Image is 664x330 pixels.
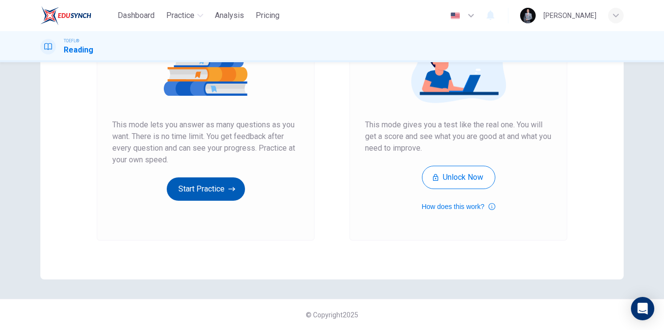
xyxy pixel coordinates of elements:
[215,10,244,21] span: Analysis
[252,7,283,24] button: Pricing
[162,7,207,24] button: Practice
[64,44,93,56] h1: Reading
[421,201,495,212] button: How does this work?
[118,10,155,21] span: Dashboard
[256,10,280,21] span: Pricing
[631,297,654,320] div: Open Intercom Messenger
[306,311,358,319] span: © Copyright 2025
[211,7,248,24] button: Analysis
[422,166,495,189] button: Unlock Now
[166,10,194,21] span: Practice
[64,37,79,44] span: TOEFL®
[114,7,158,24] button: Dashboard
[40,6,114,25] a: EduSynch logo
[543,10,596,21] div: [PERSON_NAME]
[167,177,245,201] button: Start Practice
[520,8,536,23] img: Profile picture
[449,12,461,19] img: en
[365,119,552,154] span: This mode gives you a test like the real one. You will get a score and see what you are good at a...
[112,119,299,166] span: This mode lets you answer as many questions as you want. There is no time limit. You get feedback...
[40,6,91,25] img: EduSynch logo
